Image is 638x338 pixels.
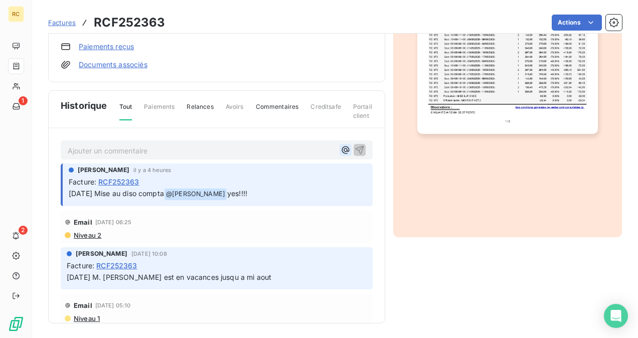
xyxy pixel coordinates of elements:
[95,219,132,225] span: [DATE] 06:25
[79,42,134,52] a: Paiements reçus
[67,260,94,271] span: Facture :
[165,189,227,200] span: @ [PERSON_NAME]
[119,102,132,120] span: Tout
[73,231,101,239] span: Niveau 2
[48,18,76,28] a: Factures
[353,102,373,128] span: Portail client
[69,177,96,187] span: Facture :
[98,177,139,187] span: RCF252363
[8,316,24,332] img: Logo LeanPay
[19,226,28,235] span: 2
[79,60,147,70] a: Documents associés
[76,249,127,258] span: [PERSON_NAME]
[133,167,171,173] span: il y a 4 heures
[96,260,137,271] span: RCF252363
[604,304,628,328] div: Open Intercom Messenger
[74,218,92,226] span: Email
[256,102,299,119] span: Commentaires
[187,102,213,119] span: Relances
[48,19,76,27] span: Factures
[19,96,28,105] span: 1
[8,6,24,22] div: RC
[61,99,107,112] span: Historique
[74,301,92,309] span: Email
[226,102,244,119] span: Avoirs
[94,14,165,32] h3: RCF252363
[144,102,175,119] span: Paiements
[310,102,341,119] span: Creditsafe
[95,302,131,308] span: [DATE] 05:10
[69,189,164,198] span: [DATE] Mise au diso compta
[227,189,247,198] span: yes!!!!
[131,251,167,257] span: [DATE] 10:08
[78,165,129,175] span: [PERSON_NAME]
[552,15,602,31] button: Actions
[67,273,271,281] span: [DATE] M. [PERSON_NAME] est en vacances jusqu a mi aout
[73,314,100,322] span: Niveau 1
